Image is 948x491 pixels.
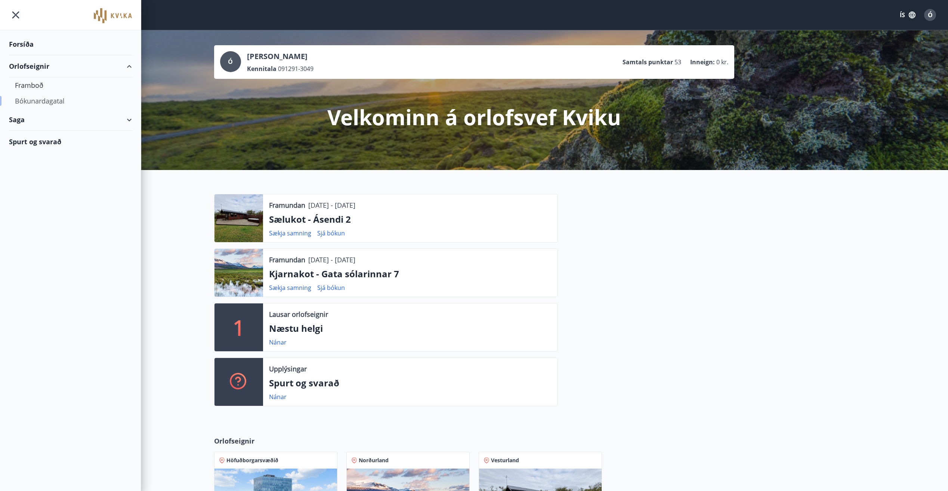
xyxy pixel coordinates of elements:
a: Sjá bókun [317,229,345,237]
a: Sjá bókun [317,284,345,292]
button: ÍS [896,8,920,22]
p: Velkominn á orlofsvef Kviku [327,103,621,131]
p: [PERSON_NAME] [247,51,314,62]
p: Samtals punktar [623,58,673,66]
p: Upplýsingar [269,364,307,374]
a: Nánar [269,338,287,346]
div: Orlofseignir [9,55,132,77]
p: [DATE] - [DATE] [308,200,355,210]
span: Norðurland [359,457,389,464]
p: Sælukot - Ásendi 2 [269,213,552,226]
span: 091291-3049 [278,65,314,73]
div: Forsíða [9,33,132,55]
span: Ó [928,11,933,19]
a: Sækja samning [269,229,311,237]
div: Bókunardagatal [15,93,126,109]
div: Saga [9,109,132,131]
p: Spurt og svarað [269,377,552,389]
p: Framundan [269,200,305,210]
p: Kennitala [247,65,277,73]
div: Spurt og svarað [9,131,132,152]
p: Framundan [269,255,305,265]
span: 53 [674,58,681,66]
a: Nánar [269,393,287,401]
span: Orlofseignir [214,436,254,446]
button: menu [9,8,22,22]
p: Næstu helgi [269,322,552,335]
div: Framboð [15,77,126,93]
p: Kjarnakot - Gata sólarinnar 7 [269,268,552,280]
p: 1 [233,313,245,342]
p: Inneign : [690,58,715,66]
img: union_logo [94,8,132,23]
span: Ó [228,58,233,66]
button: Ó [921,6,939,24]
p: [DATE] - [DATE] [308,255,355,265]
span: Höfuðborgarsvæðið [226,457,278,464]
p: Lausar orlofseignir [269,309,328,319]
span: 0 kr. [716,58,728,66]
span: Vesturland [491,457,519,464]
a: Sækja samning [269,284,311,292]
